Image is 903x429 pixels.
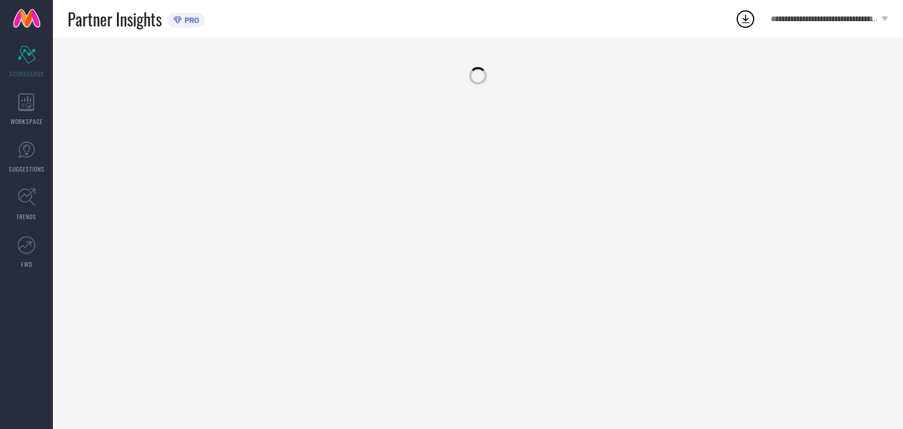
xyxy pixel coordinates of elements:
[21,260,32,269] span: FWD
[9,69,44,78] span: SCORECARDS
[182,16,199,25] span: PRO
[11,117,43,126] span: WORKSPACE
[9,165,45,173] span: SUGGESTIONS
[16,212,36,221] span: TRENDS
[68,7,162,31] span: Partner Insights
[735,8,756,29] div: Open download list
